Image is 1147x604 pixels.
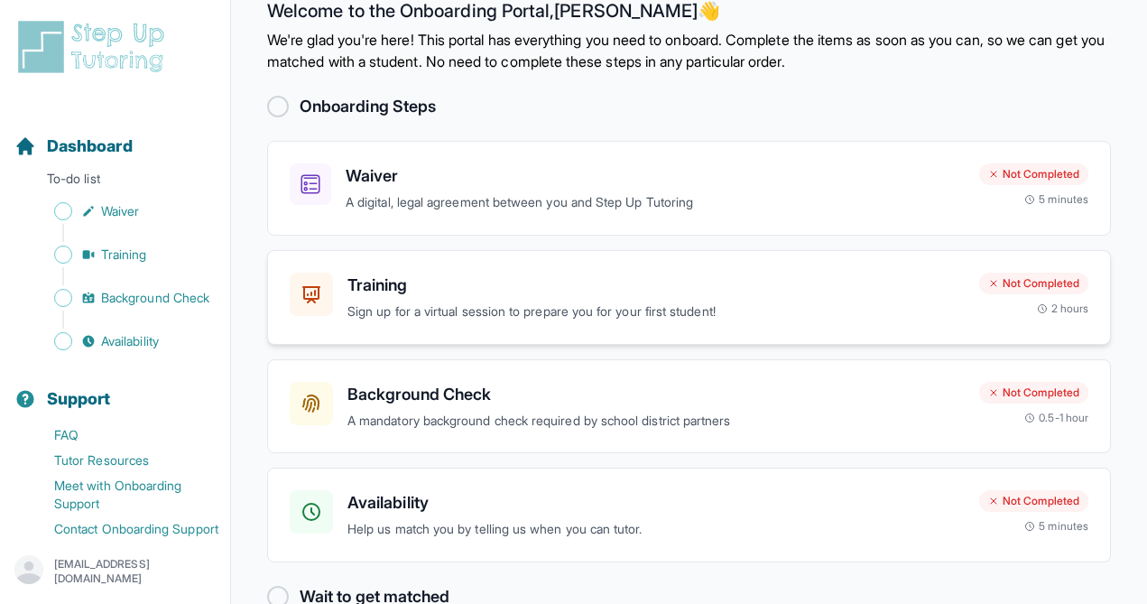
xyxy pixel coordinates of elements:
[1024,192,1088,207] div: 5 minutes
[267,468,1111,562] a: AvailabilityHelp us match you by telling us when you can tutor.Not Completed5 minutes
[979,382,1088,404] div: Not Completed
[346,163,965,189] h3: Waiver
[14,448,230,473] a: Tutor Resources
[1024,519,1088,534] div: 5 minutes
[979,490,1088,512] div: Not Completed
[267,29,1111,72] p: We're glad you're here! This portal has everything you need to onboard. Complete the items as soo...
[7,170,223,195] p: To-do list
[347,490,965,516] h3: Availability
[14,423,230,448] a: FAQ
[7,358,223,419] button: Support
[14,285,230,311] a: Background Check
[347,519,965,540] p: Help us match you by telling us when you can tutor.
[14,329,230,354] a: Availability
[1024,411,1088,425] div: 0.5-1 hour
[14,516,230,542] a: Contact Onboarding Support
[347,302,965,322] p: Sign up for a virtual session to prepare you for your first student!
[14,555,216,588] button: [EMAIL_ADDRESS][DOMAIN_NAME]
[47,134,133,159] span: Dashboard
[347,382,965,407] h3: Background Check
[54,557,216,586] p: [EMAIL_ADDRESS][DOMAIN_NAME]
[347,273,965,298] h3: Training
[47,386,111,412] span: Support
[14,134,133,159] a: Dashboard
[14,473,230,516] a: Meet with Onboarding Support
[1037,302,1089,316] div: 2 hours
[347,411,965,432] p: A mandatory background check required by school district partners
[7,105,223,166] button: Dashboard
[300,94,436,119] h2: Onboarding Steps
[14,199,230,224] a: Waiver
[267,250,1111,345] a: TrainingSign up for a virtual session to prepare you for your first student!Not Completed2 hours
[14,242,230,267] a: Training
[101,246,147,264] span: Training
[267,359,1111,454] a: Background CheckA mandatory background check required by school district partnersNot Completed0.5...
[979,273,1088,294] div: Not Completed
[14,18,175,76] img: logo
[101,332,159,350] span: Availability
[346,192,965,213] p: A digital, legal agreement between you and Step Up Tutoring
[979,163,1088,185] div: Not Completed
[101,289,209,307] span: Background Check
[101,202,139,220] span: Waiver
[267,141,1111,236] a: WaiverA digital, legal agreement between you and Step Up TutoringNot Completed5 minutes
